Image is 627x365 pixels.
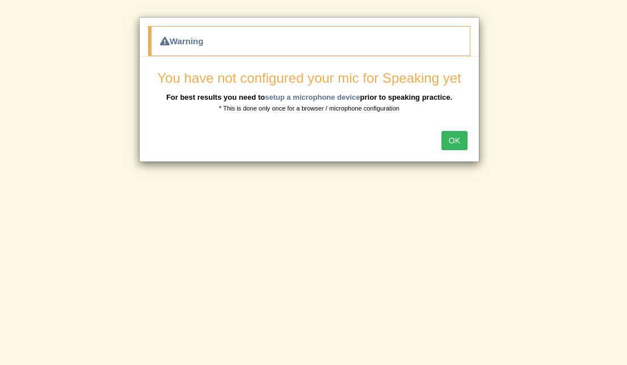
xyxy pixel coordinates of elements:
a: setup a microphone device [265,93,360,101]
span: You have not configured your mic for Speaking yet [157,70,461,86]
div: Warning [148,26,470,56]
button: OK [441,131,468,150]
small: * This is done only once for a browser / microphone configuration [219,105,399,112]
b: For best results you need to prior to speaking practice. [166,93,452,101]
